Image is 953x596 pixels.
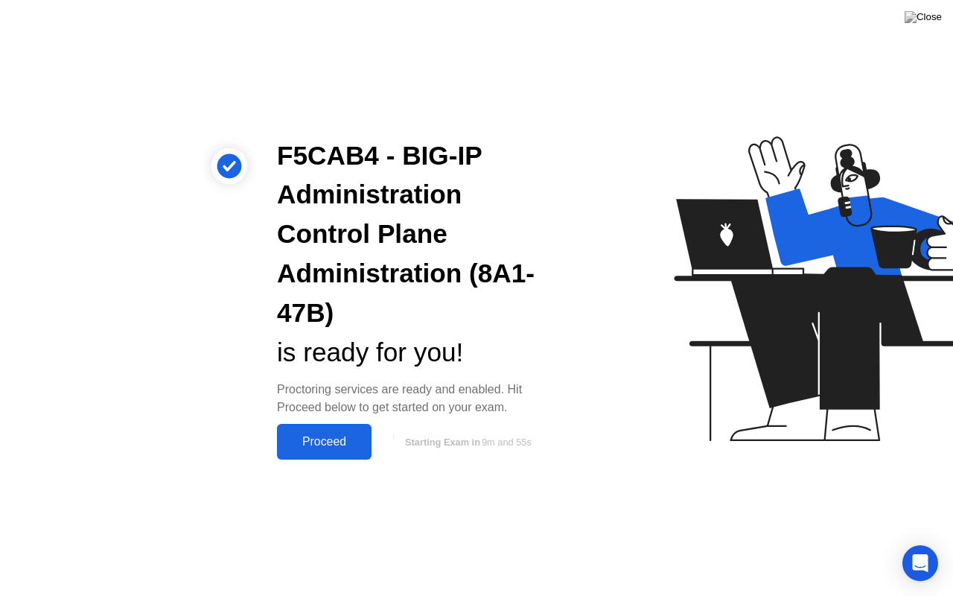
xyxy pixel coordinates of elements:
[281,435,367,448] div: Proceed
[277,136,554,333] div: F5CAB4 - BIG-IP Administration Control Plane Administration (8A1-47B)
[902,545,938,581] div: Open Intercom Messenger
[277,333,554,372] div: is ready for you!
[482,437,532,448] span: 9m and 55s
[277,424,372,460] button: Proceed
[277,381,554,416] div: Proctoring services are ready and enabled. Hit Proceed below to get started on your exam.
[905,11,942,23] img: Close
[379,428,554,456] button: Starting Exam in9m and 55s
